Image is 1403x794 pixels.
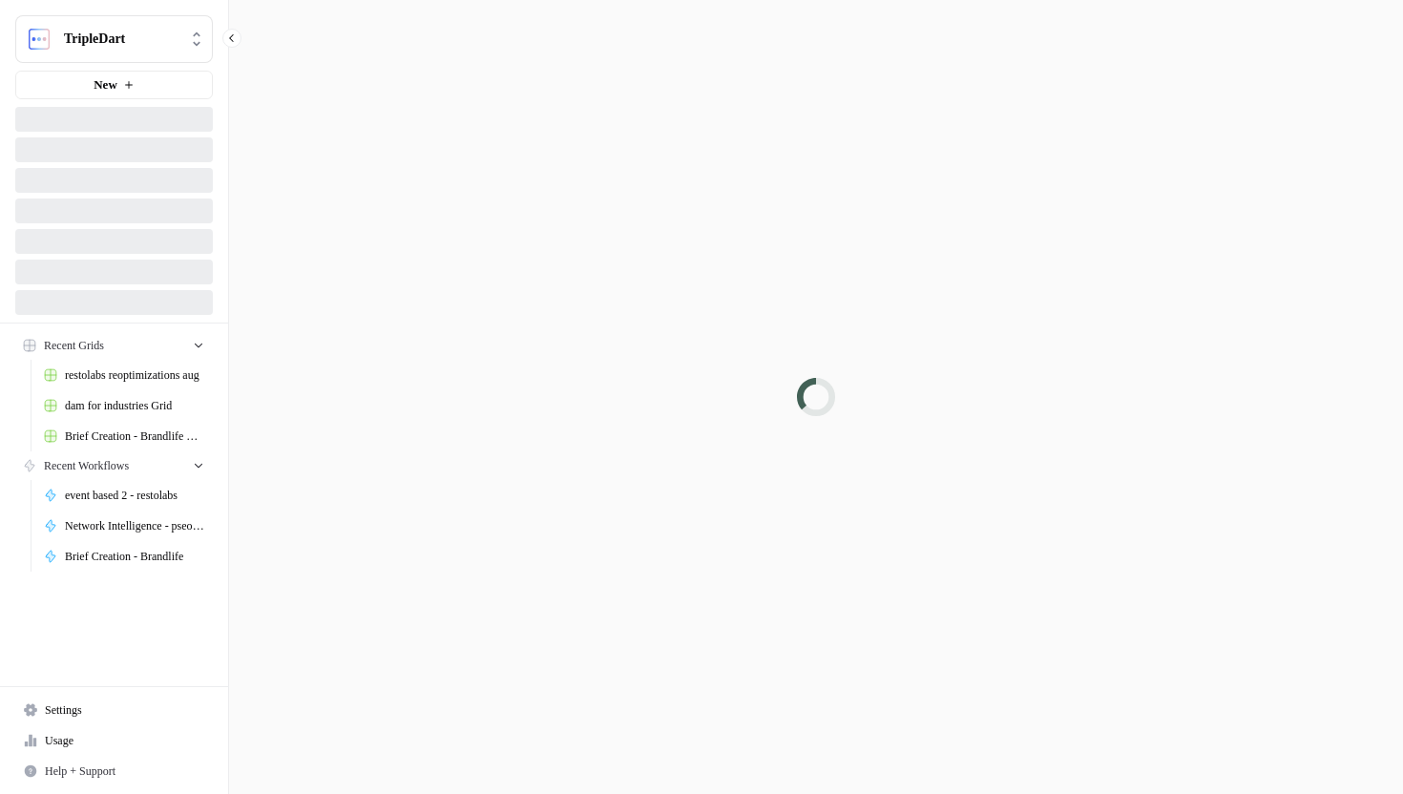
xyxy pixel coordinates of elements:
a: Network Intelligence - pseo- 1 [35,511,213,541]
img: TripleDart Logo [22,22,56,56]
span: event based 2 - restolabs [65,487,204,504]
button: New [15,71,213,99]
button: Help + Support [15,756,213,786]
button: Workspace: TripleDart [15,15,213,63]
span: restolabs reoptimizations aug [65,366,204,384]
span: Settings [45,701,204,719]
a: restolabs reoptimizations aug [35,360,213,390]
span: Help + Support [45,763,204,780]
a: dam for industries Grid [35,390,213,421]
span: TripleDart [64,30,179,49]
a: Usage [15,725,213,756]
span: Network Intelligence - pseo- 1 [65,517,204,534]
span: New [92,75,119,94]
button: Recent Grids [15,331,213,360]
span: dam for industries Grid [65,397,204,414]
span: Brief Creation - Brandlife Grid [65,428,204,445]
a: Brief Creation - Brandlife Grid [35,421,213,451]
a: event based 2 - restolabs [35,480,213,511]
span: Recent Grids [44,337,114,354]
span: Recent Workflows [44,457,143,474]
a: Brief Creation - Brandlife [35,541,213,572]
span: Usage [45,732,204,749]
button: Recent Workflows [15,451,213,480]
a: Settings [15,695,213,725]
span: Brief Creation - Brandlife [65,548,204,565]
